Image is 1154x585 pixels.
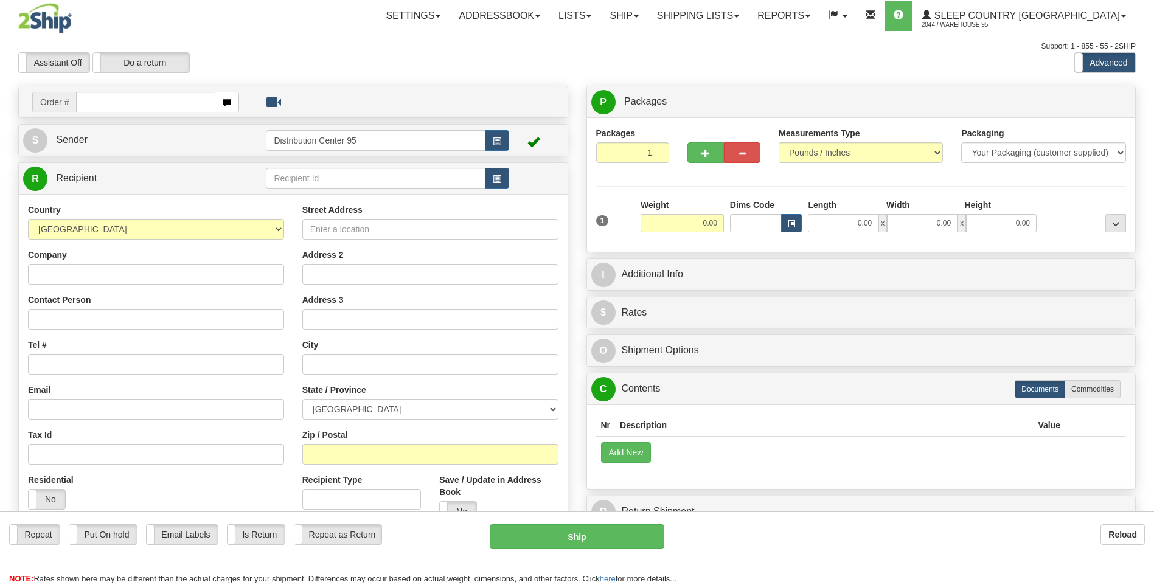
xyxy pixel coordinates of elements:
[18,41,1136,52] div: Support: 1 - 855 - 55 - 2SHIP
[23,166,239,191] a: R Recipient
[302,429,348,441] label: Zip / Postal
[147,525,218,544] label: Email Labels
[1108,530,1137,539] b: Reload
[886,199,910,211] label: Width
[591,300,616,325] span: $
[18,3,72,33] img: logo2044.jpg
[302,474,363,486] label: Recipient Type
[302,384,366,396] label: State / Province
[266,168,485,189] input: Recipient Id
[440,502,476,521] label: No
[615,414,1033,437] th: Description
[648,1,748,31] a: Shipping lists
[19,53,89,72] label: Assistant Off
[591,500,616,524] span: R
[23,128,266,153] a: S Sender
[302,219,558,240] input: Enter a location
[69,525,137,544] label: Put On hold
[641,199,669,211] label: Weight
[377,1,450,31] a: Settings
[1015,380,1065,398] label: Documents
[28,249,67,261] label: Company
[878,214,887,232] span: x
[28,294,91,306] label: Contact Person
[28,429,52,441] label: Tax Id
[294,525,381,544] label: Repeat as Return
[32,92,76,112] span: Order #
[600,574,616,583] a: here
[9,574,33,583] span: NOTE:
[808,199,836,211] label: Length
[596,414,616,437] th: Nr
[591,376,1131,401] a: CContents
[23,167,47,191] span: R
[591,263,616,287] span: I
[591,300,1131,325] a: $Rates
[10,525,60,544] label: Repeat
[29,490,65,509] label: No
[23,128,47,153] span: S
[450,1,549,31] a: Addressbook
[439,474,558,498] label: Save / Update in Address Book
[596,127,636,139] label: Packages
[591,262,1131,287] a: IAdditional Info
[591,338,1131,363] a: OShipment Options
[302,294,344,306] label: Address 3
[1100,524,1145,545] button: Reload
[228,525,285,544] label: Is Return
[730,199,774,211] label: Dims Code
[28,474,74,486] label: Residential
[591,377,616,401] span: C
[912,1,1135,31] a: Sleep Country [GEOGRAPHIC_DATA] 2044 / Warehouse 95
[596,215,609,226] span: 1
[624,96,667,106] span: Packages
[28,384,50,396] label: Email
[549,1,600,31] a: Lists
[591,499,1131,524] a: RReturn Shipment
[1075,53,1135,72] label: Advanced
[302,204,363,216] label: Street Address
[56,173,97,183] span: Recipient
[748,1,819,31] a: Reports
[958,214,966,232] span: x
[302,249,344,261] label: Address 2
[266,130,485,151] input: Sender Id
[28,339,47,351] label: Tel #
[591,90,616,114] span: P
[93,53,189,72] label: Do a return
[922,19,1013,31] span: 2044 / Warehouse 95
[931,10,1120,21] span: Sleep Country [GEOGRAPHIC_DATA]
[601,442,652,463] button: Add New
[961,127,1004,139] label: Packaging
[1033,414,1065,437] th: Value
[964,199,991,211] label: Height
[1065,380,1121,398] label: Commodities
[56,134,88,145] span: Sender
[302,339,318,351] label: City
[28,204,61,216] label: Country
[600,1,647,31] a: Ship
[1105,214,1126,232] div: ...
[1126,230,1153,355] iframe: chat widget
[779,127,860,139] label: Measurements Type
[591,339,616,363] span: O
[591,89,1131,114] a: P Packages
[490,524,664,549] button: Ship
